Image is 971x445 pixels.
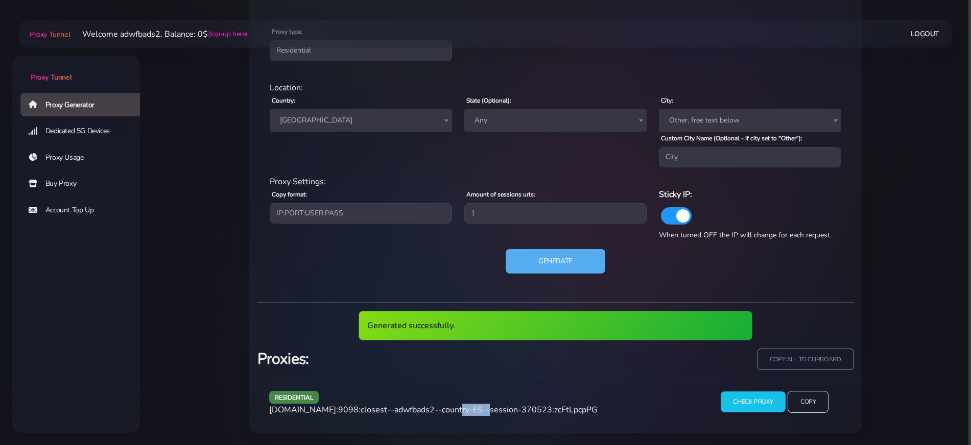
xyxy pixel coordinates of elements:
[270,109,452,132] span: Spain
[264,176,848,188] div: Proxy Settings:
[208,29,247,39] a: (top-up here)
[659,188,841,201] h6: Sticky IP:
[911,24,939,43] a: Logout
[276,113,446,128] span: Spain
[659,109,841,132] span: Other, free text below
[264,82,848,94] div: Location:
[921,395,958,432] iframe: Webchat Widget
[272,96,295,105] label: Country:
[20,119,148,143] a: Dedicated 5G Devices
[20,199,148,222] a: Account Top Up
[20,146,148,169] a: Proxy Usage
[28,26,70,42] a: Proxy Tunnel
[659,147,841,167] input: City
[31,72,72,82] span: Proxy Tunnel
[466,96,511,105] label: State (Optional):
[470,113,641,128] span: Any
[269,404,598,415] span: [DOMAIN_NAME]:9098:closest--adwfbads2--country-ES--session-370523:zcFtLpcpPG
[12,56,140,83] a: Proxy Tunnel
[665,113,835,128] span: Other, free text below
[506,249,605,274] button: Generate
[20,172,148,195] a: Buy Proxy
[757,349,854,370] input: copy all to clipboard
[721,391,786,412] input: Check Proxy
[464,109,647,132] span: Any
[659,230,832,240] span: When turned OFF the IP will change for each request.
[272,190,307,199] label: Copy format:
[661,134,802,143] label: Custom City Name (Optional - If city set to "Other"):
[20,93,148,116] a: Proxy Generator
[30,30,70,39] span: Proxy Tunnel
[466,190,535,199] label: Amount of sessions urls:
[257,349,550,369] h3: Proxies:
[70,28,247,40] li: Welcome adwfbads2. Balance: 0$
[788,391,828,413] input: Copy
[269,391,319,404] span: residential
[359,311,752,340] div: Generated successfully.
[661,96,673,105] label: City:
